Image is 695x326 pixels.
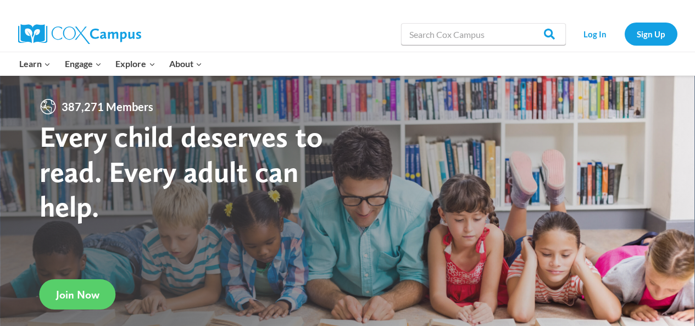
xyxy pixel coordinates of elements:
[625,23,677,45] a: Sign Up
[571,23,619,45] a: Log In
[19,57,51,71] span: Learn
[40,279,116,310] a: Join Now
[18,24,141,44] img: Cox Campus
[401,23,566,45] input: Search Cox Campus
[115,57,155,71] span: Explore
[56,288,99,301] span: Join Now
[40,119,323,224] strong: Every child deserves to read. Every adult can help.
[13,52,209,75] nav: Primary Navigation
[57,98,158,115] span: 387,271 Members
[65,57,102,71] span: Engage
[571,23,677,45] nav: Secondary Navigation
[169,57,202,71] span: About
